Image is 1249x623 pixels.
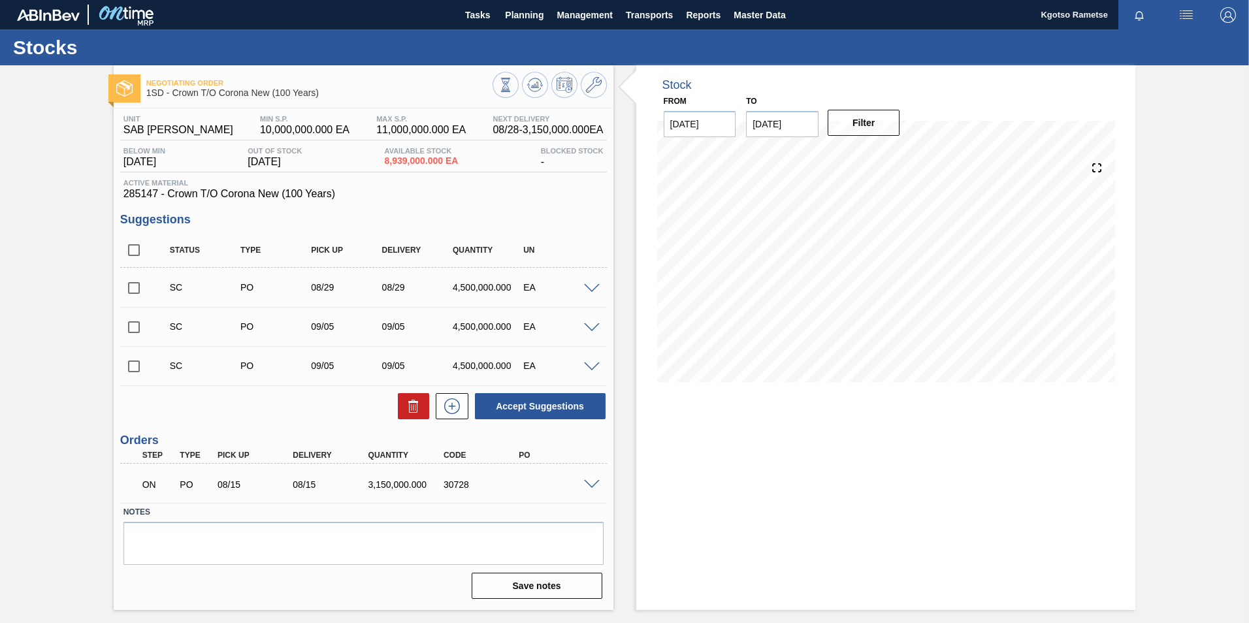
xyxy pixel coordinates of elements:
div: 4,500,000.000 [449,321,528,332]
img: Ícone [116,80,133,97]
span: MAX S.P. [376,115,466,123]
input: mm/dd/yyyy [664,111,736,137]
div: PO [515,451,600,460]
span: Below Min [123,147,165,155]
p: ON [142,479,175,490]
div: Pick up [214,451,299,460]
label: From [664,97,687,106]
div: Step [139,451,178,460]
button: Schedule Inventory [551,72,577,98]
h3: Suggestions [120,213,607,227]
span: [DATE] [123,156,165,168]
div: Quantity [365,451,449,460]
div: Suggestion Created [167,282,246,293]
div: 09/05/2025 [379,321,458,332]
span: Active Material [123,179,604,187]
button: Notifications [1118,6,1160,24]
h3: Orders [120,434,607,447]
div: 4,500,000.000 [449,360,528,371]
div: Purchase order [176,479,216,490]
span: 8,939,000.000 EA [385,156,459,166]
div: Suggestion Created [167,360,246,371]
div: 09/05/2025 [308,360,387,371]
span: Negotiating Order [146,79,493,87]
div: Purchase order [237,321,316,332]
button: Accept Suggestions [475,393,606,419]
div: 09/05/2025 [379,360,458,371]
div: Delivery [289,451,374,460]
div: Type [237,246,316,255]
span: 10,000,000.000 EA [260,124,349,136]
span: Blocked Stock [541,147,604,155]
span: 1SD - Crown T/O Corona New (100 Years) [146,88,493,98]
div: 08/29/2025 [379,282,458,293]
div: Stock [662,78,692,92]
div: Delivery [379,246,458,255]
span: Unit [123,115,233,123]
button: Go to Master Data / General [581,72,607,98]
button: Stocks Overview [493,72,519,98]
span: Planning [505,7,543,23]
div: EA [520,282,599,293]
span: Transports [626,7,673,23]
span: 11,000,000.000 EA [376,124,466,136]
div: EA [520,321,599,332]
div: Type [176,451,216,460]
div: Pick up [308,246,387,255]
span: Management [557,7,613,23]
div: 08/29/2025 [308,282,387,293]
button: Save notes [472,573,602,599]
div: Suggestion Created [167,321,246,332]
span: Next Delivery [493,115,603,123]
span: 285147 - Crown T/O Corona New (100 Years) [123,188,604,200]
div: 3,150,000.000 [365,479,449,490]
div: 09/05/2025 [308,321,387,332]
span: Master Data [734,7,785,23]
button: Update Chart [522,72,548,98]
div: Purchase order [237,360,316,371]
img: TNhmsLtSVTkK8tSr43FrP2fwEKptu5GPRR3wAAAABJRU5ErkJggg== [17,9,80,21]
div: Status [167,246,246,255]
span: Reports [686,7,721,23]
div: Delete Suggestions [391,393,429,419]
input: mm/dd/yyyy [746,111,819,137]
div: Purchase order [237,282,316,293]
h1: Stocks [13,40,245,55]
div: 08/15/2025 [214,479,299,490]
div: Code [440,451,525,460]
div: UN [520,246,599,255]
span: [DATE] [248,156,302,168]
label: Notes [123,503,604,522]
div: Quantity [449,246,528,255]
div: - [538,147,607,168]
span: SAB [PERSON_NAME] [123,124,233,136]
span: 08/28 - 3,150,000.000 EA [493,124,603,136]
div: Negotiating Order [139,470,178,499]
div: EA [520,360,599,371]
span: Tasks [463,7,492,23]
div: New suggestion [429,393,468,419]
img: Logout [1220,7,1236,23]
div: Accept Suggestions [468,392,607,421]
div: 4,500,000.000 [449,282,528,293]
div: 08/15/2025 [289,479,374,490]
label: to [746,97,756,106]
div: 30728 [440,479,525,490]
span: MIN S.P. [260,115,349,123]
img: userActions [1178,7,1194,23]
button: Filter [828,110,900,136]
span: Available Stock [385,147,459,155]
span: Out Of Stock [248,147,302,155]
